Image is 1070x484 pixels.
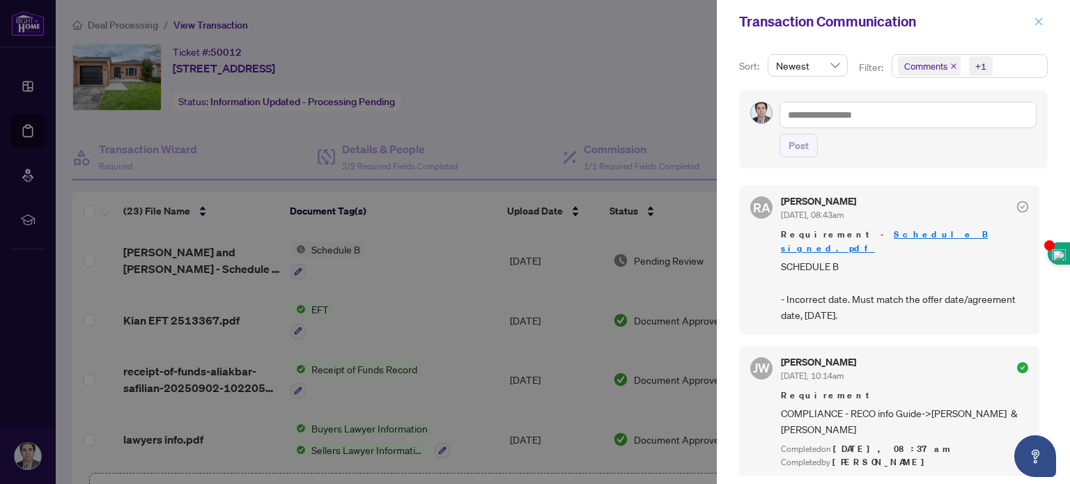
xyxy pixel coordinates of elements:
[1014,435,1056,477] button: Open asap
[833,443,952,455] span: [DATE], 08:37am
[753,198,770,217] span: RA
[781,370,844,381] span: [DATE], 10:14am
[781,196,856,206] h5: [PERSON_NAME]
[1017,201,1028,212] span: check-circle
[904,59,947,73] span: Comments
[859,60,885,75] p: Filter:
[781,357,856,367] h5: [PERSON_NAME]
[781,228,1028,256] span: Requirement -
[781,405,1028,438] span: COMPLIANCE - RECO info Guide->[PERSON_NAME] & [PERSON_NAME]
[776,55,839,76] span: Newest
[781,443,1028,456] div: Completed on
[975,59,986,73] div: +1
[950,63,957,70] span: close
[1017,362,1028,373] span: check-circle
[898,56,961,76] span: Comments
[832,456,932,468] span: [PERSON_NAME]
[739,58,762,74] p: Sort:
[781,210,844,220] span: [DATE], 08:43am
[780,134,818,157] button: Post
[781,389,1028,403] span: Requirement
[781,258,1028,324] span: SCHEDULE B - Incorrect date. Must match the offer date/agreement date, [DATE].
[753,358,770,377] span: JW
[751,102,772,123] img: Profile Icon
[739,11,1030,32] div: Transaction Communication
[781,456,1028,469] div: Completed by
[1034,17,1044,26] span: close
